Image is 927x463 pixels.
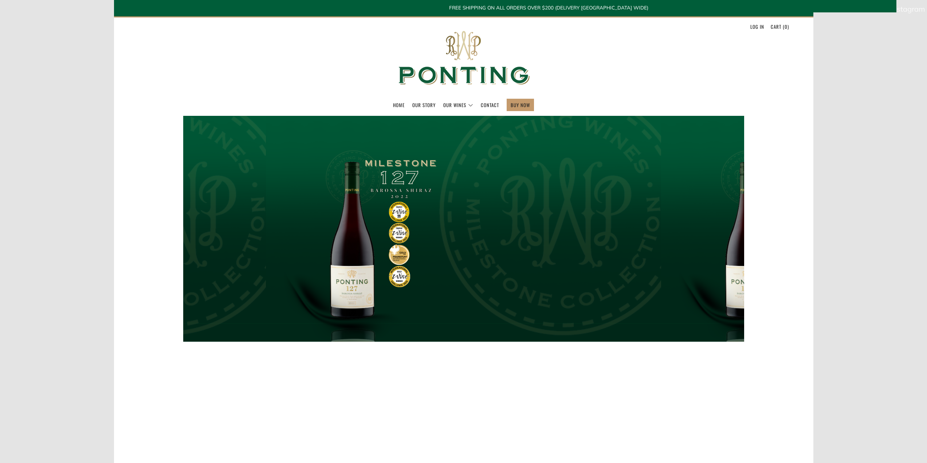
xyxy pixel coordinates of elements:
[511,99,530,111] a: BUY NOW
[771,21,789,32] a: Cart (0)
[393,99,405,111] a: Home
[750,21,764,32] a: Log in
[412,99,436,111] a: Our Story
[481,99,499,111] a: Contact
[443,99,473,111] a: Our Wines
[391,17,537,99] img: Ponting Wines
[785,23,787,30] span: 0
